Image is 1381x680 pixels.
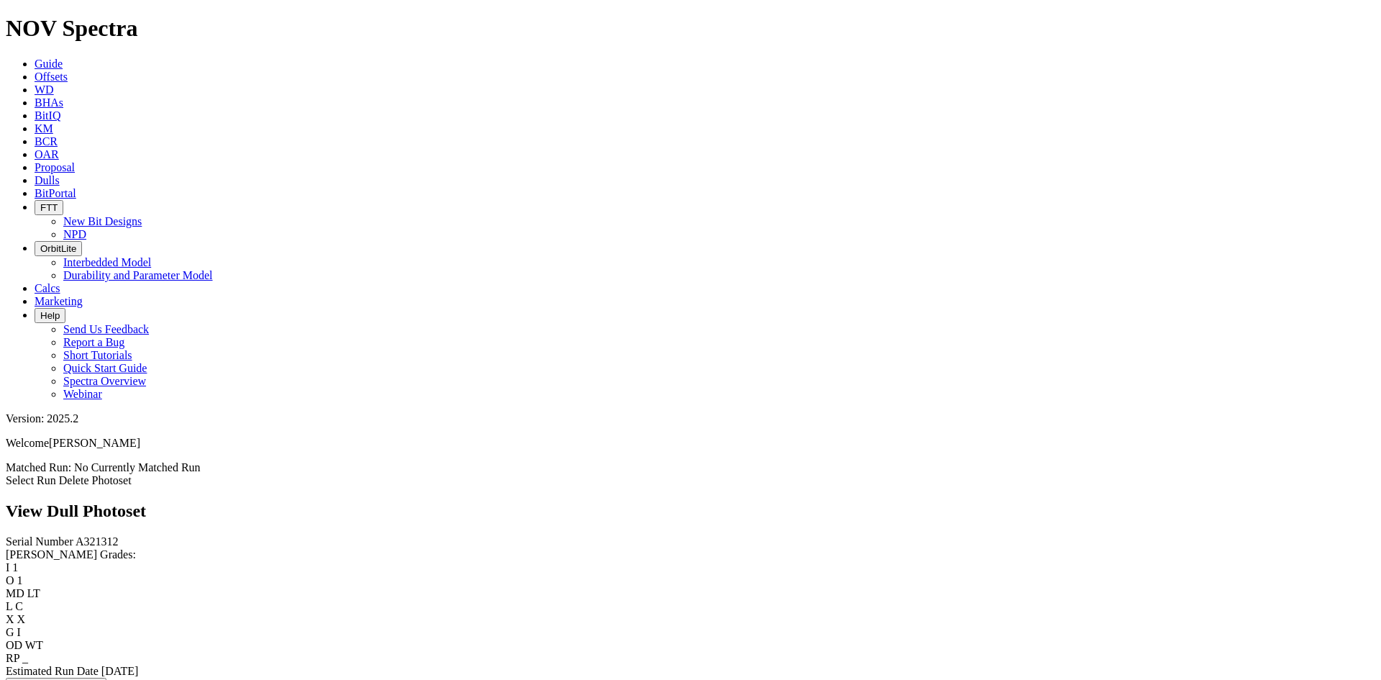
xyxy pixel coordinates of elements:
[6,502,1375,521] h2: View Dull Photoset
[6,561,9,574] label: I
[35,187,76,199] a: BitPortal
[17,626,21,638] span: I
[74,461,201,473] span: No Currently Matched Run
[35,295,83,307] a: Marketing
[63,336,124,348] a: Report a Bug
[6,587,24,599] label: MD
[101,665,139,677] span: [DATE]
[35,148,59,160] a: OAR
[35,161,75,173] a: Proposal
[6,600,12,612] label: L
[6,665,99,677] label: Estimated Run Date
[40,310,60,321] span: Help
[35,71,68,83] a: Offsets
[63,349,132,361] a: Short Tutorials
[25,639,43,651] span: WT
[35,122,53,135] a: KM
[35,241,82,256] button: OrbitLite
[6,474,56,486] a: Select Run
[6,437,1375,450] p: Welcome
[35,58,63,70] a: Guide
[40,202,58,213] span: FTT
[63,228,86,240] a: NPD
[35,83,54,96] a: WD
[63,215,142,227] a: New Bit Designs
[63,362,147,374] a: Quick Start Guide
[6,626,14,638] label: G
[76,535,119,548] span: A321312
[63,269,213,281] a: Durability and Parameter Model
[40,243,76,254] span: OrbitLite
[22,652,28,664] span: _
[59,474,132,486] a: Delete Photoset
[27,587,40,599] span: LT
[12,561,18,574] span: 1
[17,613,26,625] span: X
[63,375,146,387] a: Spectra Overview
[35,200,63,215] button: FTT
[63,323,149,335] a: Send Us Feedback
[6,548,1375,561] div: [PERSON_NAME] Grades:
[49,437,140,449] span: [PERSON_NAME]
[35,135,58,148] a: BCR
[6,412,1375,425] div: Version: 2025.2
[6,535,73,548] label: Serial Number
[35,282,60,294] a: Calcs
[6,574,14,586] label: O
[15,600,23,612] span: C
[6,639,22,651] label: OD
[63,256,151,268] a: Interbedded Model
[6,15,1375,42] h1: NOV Spectra
[35,174,60,186] a: Dulls
[35,308,65,323] button: Help
[35,109,60,122] a: BitIQ
[63,388,102,400] a: Webinar
[17,574,23,586] span: 1
[6,613,14,625] label: X
[6,652,19,664] label: RP
[35,96,63,109] a: BHAs
[6,461,71,473] span: Matched Run:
